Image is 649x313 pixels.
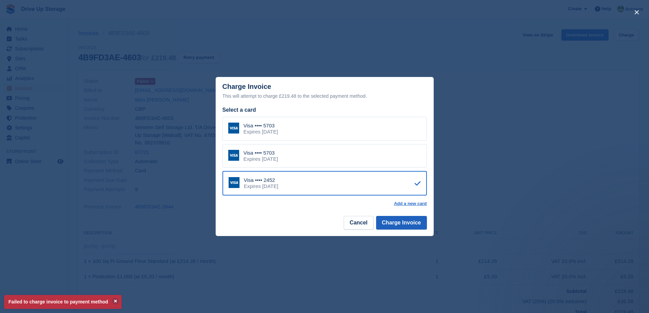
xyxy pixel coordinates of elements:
[244,177,278,183] div: Visa •••• 2452
[229,177,239,188] img: Visa Logo
[228,150,239,161] img: Visa Logo
[244,150,278,156] div: Visa •••• 5703
[222,83,427,100] div: Charge Invoice
[394,201,427,206] a: Add a new card
[244,123,278,129] div: Visa •••• 5703
[376,216,427,230] button: Charge Invoice
[244,156,278,162] div: Expires [DATE]
[244,183,278,189] div: Expires [DATE]
[228,123,239,134] img: Visa Logo
[222,92,427,100] div: This will attempt to charge £219.48 to the selected payment method.
[4,295,122,309] p: Failed to charge invoice to payment method
[222,106,427,114] div: Select a card
[631,7,642,18] button: close
[244,129,278,135] div: Expires [DATE]
[344,216,373,230] button: Cancel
